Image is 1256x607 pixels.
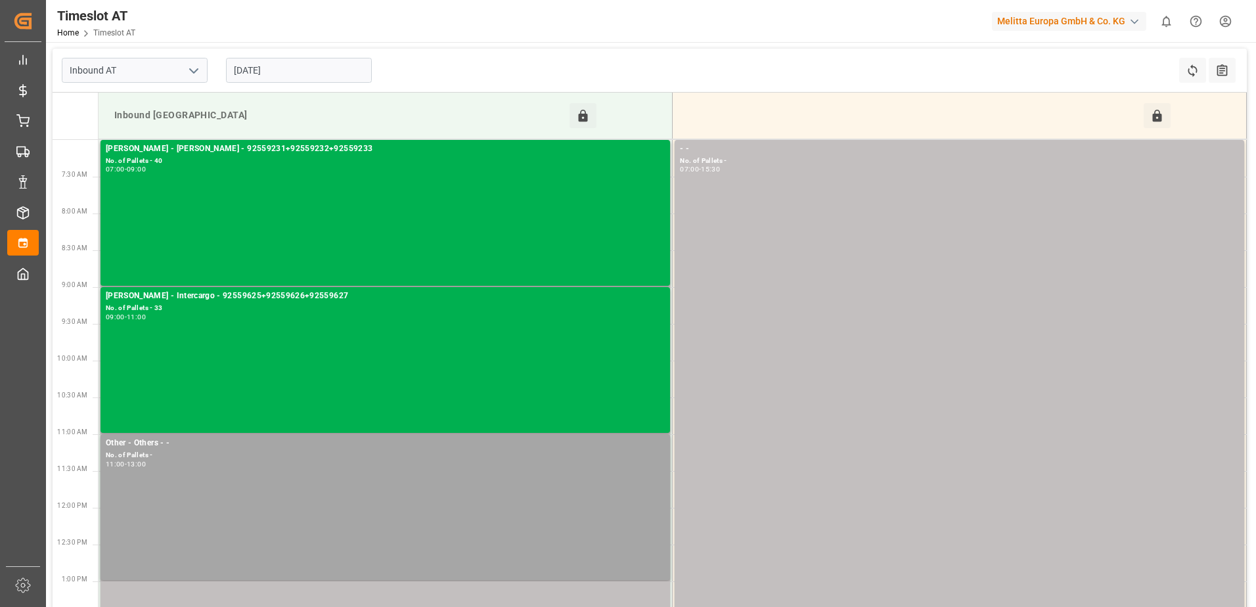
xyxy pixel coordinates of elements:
[57,392,87,399] span: 10:30 AM
[57,465,87,472] span: 11:30 AM
[125,461,127,467] div: -
[680,143,1239,156] div: - -
[680,166,699,172] div: 07:00
[57,28,79,37] a: Home
[62,208,87,215] span: 8:00 AM
[106,461,125,467] div: 11:00
[127,166,146,172] div: 09:00
[106,166,125,172] div: 07:00
[106,437,665,450] div: Other - Others - -
[1152,7,1181,36] button: show 0 new notifications
[701,166,720,172] div: 15:30
[109,103,570,128] div: Inbound [GEOGRAPHIC_DATA]
[125,314,127,320] div: -
[125,166,127,172] div: -
[62,244,87,252] span: 8:30 AM
[62,575,87,583] span: 1:00 PM
[127,461,146,467] div: 13:00
[57,355,87,362] span: 10:00 AM
[226,58,372,83] input: DD.MM.YYYY
[106,290,665,303] div: [PERSON_NAME] - Intercargo - 92559625+92559626+92559627
[62,58,208,83] input: Type to search/select
[57,428,87,436] span: 11:00 AM
[106,143,665,156] div: [PERSON_NAME] - [PERSON_NAME] - 92559231+92559232+92559233
[992,9,1152,34] button: Melitta Europa GmbH & Co. KG
[57,502,87,509] span: 12:00 PM
[1181,7,1211,36] button: Help Center
[106,314,125,320] div: 09:00
[699,166,701,172] div: -
[62,171,87,178] span: 7:30 AM
[57,539,87,546] span: 12:30 PM
[62,281,87,288] span: 9:00 AM
[183,60,203,81] button: open menu
[680,156,1239,167] div: No. of Pallets -
[127,314,146,320] div: 11:00
[62,318,87,325] span: 9:30 AM
[106,450,665,461] div: No. of Pallets -
[106,303,665,314] div: No. of Pallets - 33
[992,12,1146,31] div: Melitta Europa GmbH & Co. KG
[57,6,135,26] div: Timeslot AT
[106,156,665,167] div: No. of Pallets - 40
